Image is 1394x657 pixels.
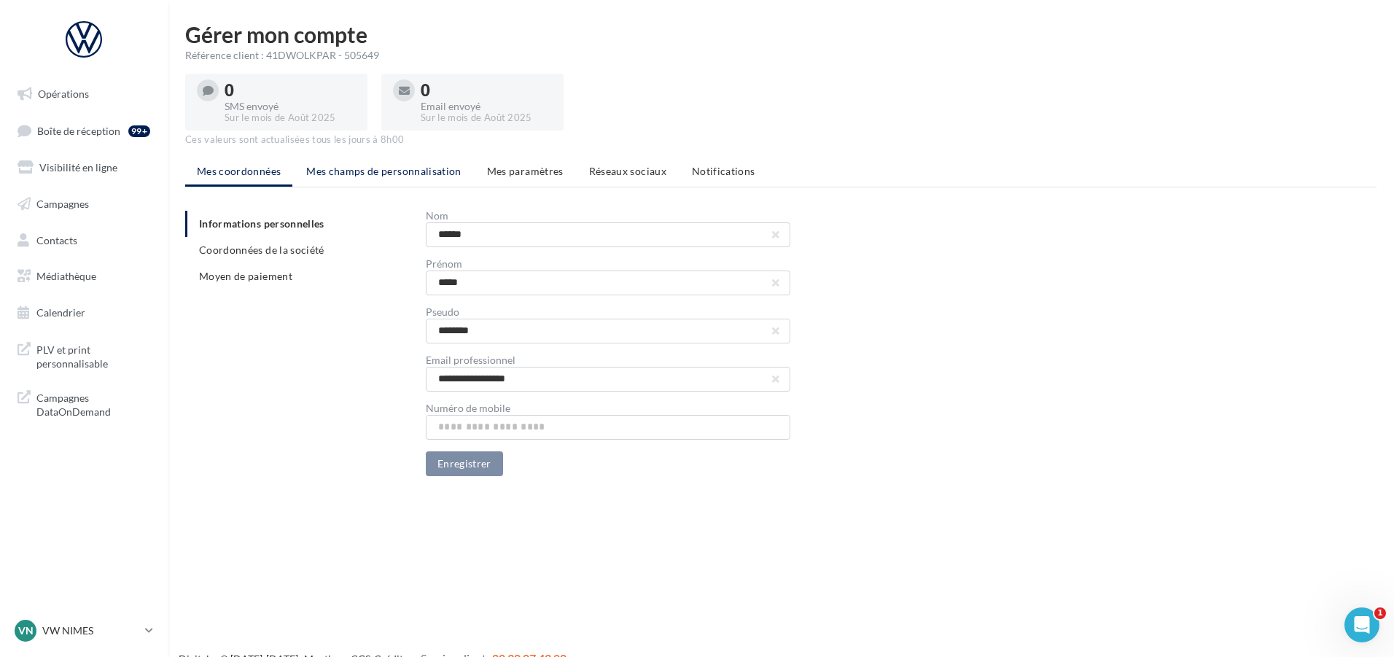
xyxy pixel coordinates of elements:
[9,261,159,292] a: Médiathèque
[426,403,790,413] div: Numéro de mobile
[225,101,356,112] div: SMS envoyé
[39,161,117,174] span: Visibilité en ligne
[185,48,1377,63] div: Référence client : 41DWOLKPAR - 505649
[426,259,790,269] div: Prénom
[128,125,150,137] div: 99+
[1374,607,1386,619] span: 1
[9,79,159,109] a: Opérations
[421,112,552,125] div: Sur le mois de Août 2025
[36,198,89,210] span: Campagnes
[36,233,77,246] span: Contacts
[225,82,356,98] div: 0
[426,451,503,476] button: Enregistrer
[38,88,89,100] span: Opérations
[421,101,552,112] div: Email envoyé
[199,270,292,282] span: Moyen de paiement
[199,244,324,256] span: Coordonnées de la société
[9,298,159,328] a: Calendrier
[36,270,96,282] span: Médiathèque
[487,165,564,177] span: Mes paramètres
[426,307,790,317] div: Pseudo
[12,617,156,645] a: VN VW NIMES
[36,306,85,319] span: Calendrier
[9,334,159,377] a: PLV et print personnalisable
[36,340,150,371] span: PLV et print personnalisable
[9,225,159,256] a: Contacts
[9,382,159,425] a: Campagnes DataOnDemand
[37,124,120,136] span: Boîte de réception
[426,355,790,365] div: Email professionnel
[9,152,159,183] a: Visibilité en ligne
[421,82,552,98] div: 0
[9,189,159,219] a: Campagnes
[426,211,790,221] div: Nom
[185,23,1377,45] h1: Gérer mon compte
[306,165,462,177] span: Mes champs de personnalisation
[36,388,150,419] span: Campagnes DataOnDemand
[185,133,1377,147] div: Ces valeurs sont actualisées tous les jours à 8h00
[589,165,666,177] span: Réseaux sociaux
[9,115,159,147] a: Boîte de réception99+
[18,623,34,638] span: VN
[1344,607,1379,642] iframe: Intercom live chat
[692,165,755,177] span: Notifications
[225,112,356,125] div: Sur le mois de Août 2025
[42,623,139,638] p: VW NIMES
